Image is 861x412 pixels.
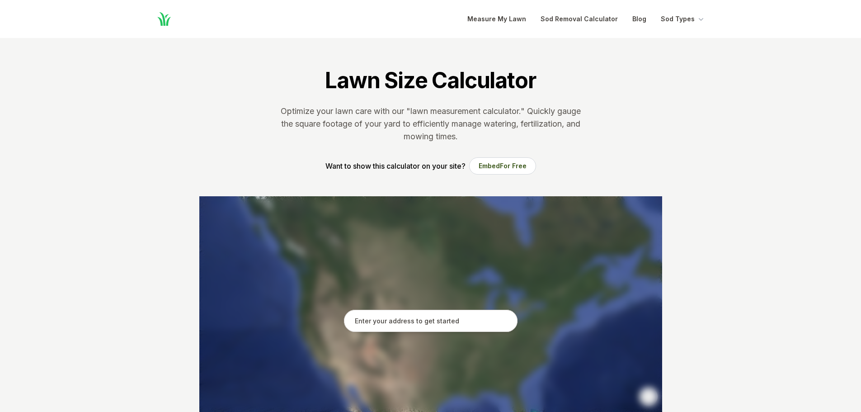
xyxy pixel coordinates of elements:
[325,67,536,94] h1: Lawn Size Calculator
[500,162,527,170] span: For Free
[661,14,706,24] button: Sod Types
[632,14,646,24] a: Blog
[325,161,466,171] p: Want to show this calculator on your site?
[469,157,536,175] button: EmbedFor Free
[467,14,526,24] a: Measure My Lawn
[279,105,583,143] p: Optimize your lawn care with our "lawn measurement calculator." Quickly gauge the square footage ...
[344,310,518,332] input: Enter your address to get started
[541,14,618,24] a: Sod Removal Calculator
